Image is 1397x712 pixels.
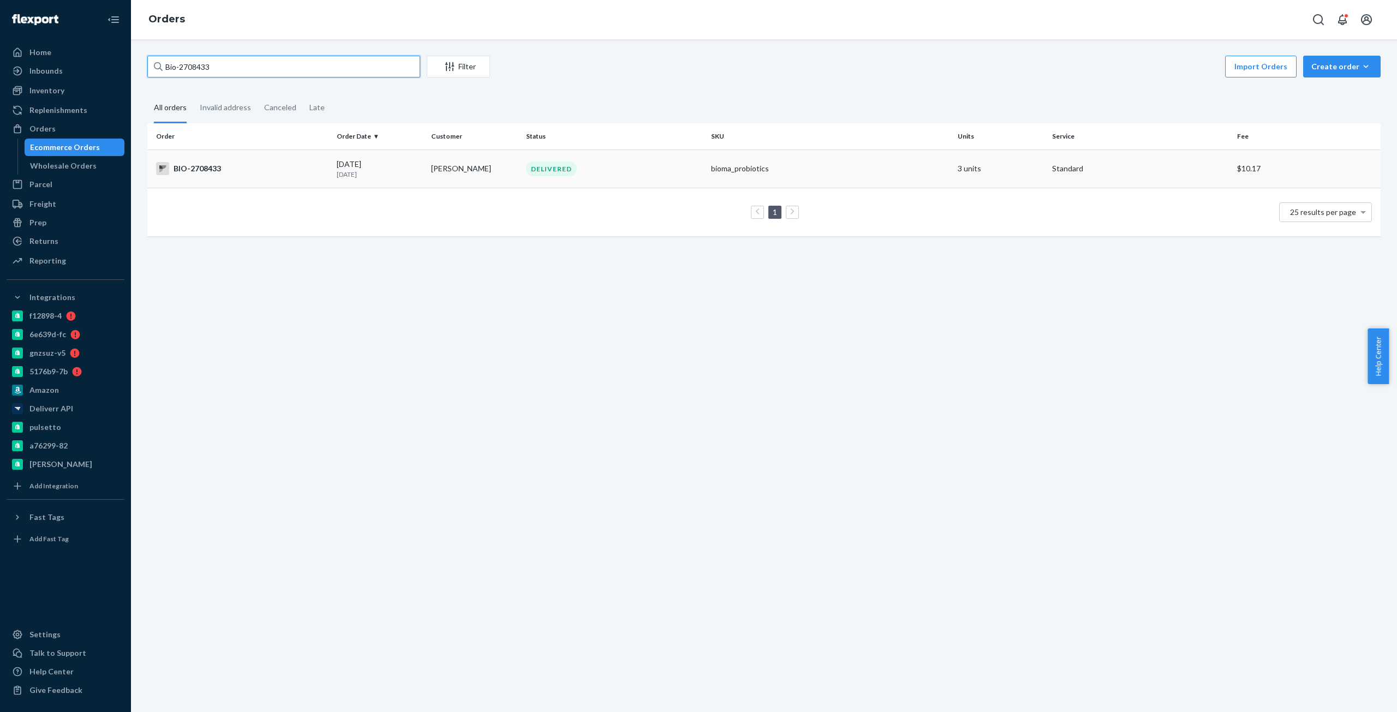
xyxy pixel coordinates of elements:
button: Import Orders [1225,56,1297,77]
a: gnzsuz-v5 [7,344,124,362]
a: Freight [7,195,124,213]
a: Orders [7,120,124,137]
th: Service [1048,123,1233,149]
a: Ecommerce Orders [25,139,125,156]
div: Inventory [29,85,64,96]
img: Flexport logo [12,14,58,25]
div: Ecommerce Orders [30,142,100,153]
td: $10.17 [1233,149,1381,188]
div: Amazon [29,385,59,396]
div: Settings [29,629,61,640]
button: Close Navigation [103,9,124,31]
input: Search orders [147,56,420,77]
a: Wholesale Orders [25,157,125,175]
button: Help Center [1368,328,1389,384]
th: Order Date [332,123,427,149]
div: Returns [29,236,58,247]
p: [DATE] [337,170,422,179]
div: Integrations [29,292,75,303]
a: Orders [148,13,185,25]
td: [PERSON_NAME] [427,149,521,188]
a: Parcel [7,176,124,193]
div: Inbounds [29,65,63,76]
th: Units [953,123,1048,149]
div: pulsetto [29,422,61,433]
th: Order [147,123,332,149]
div: Create order [1311,61,1372,72]
a: Amazon [7,381,124,399]
button: Open Search Box [1308,9,1329,31]
td: 3 units [953,149,1048,188]
a: Returns [7,232,124,250]
div: Invalid address [200,93,251,122]
div: Add Integration [29,481,78,490]
div: Filter [427,61,489,72]
div: Give Feedback [29,685,82,696]
button: Filter [427,56,490,77]
a: Replenishments [7,101,124,119]
a: Help Center [7,663,124,680]
a: Settings [7,626,124,643]
div: [PERSON_NAME] [29,459,92,470]
div: All orders [154,93,187,123]
div: Fast Tags [29,512,64,523]
a: Talk to Support [7,644,124,662]
a: f12898-4 [7,307,124,325]
div: a76299-82 [29,440,68,451]
a: Reporting [7,252,124,270]
a: Add Integration [7,477,124,495]
div: 5176b9-7b [29,366,68,377]
p: Standard [1052,163,1228,174]
div: Replenishments [29,105,87,116]
div: f12898-4 [29,310,62,321]
div: Wholesale Orders [30,160,97,171]
div: Help Center [29,666,74,677]
div: 6e639d-fc [29,329,66,340]
div: Talk to Support [29,648,86,659]
ol: breadcrumbs [140,4,194,35]
th: Status [522,123,707,149]
a: 5176b9-7b [7,363,124,380]
a: Deliverr API [7,400,124,417]
a: pulsetto [7,418,124,436]
a: Inbounds [7,62,124,80]
button: Fast Tags [7,508,124,526]
th: SKU [707,123,953,149]
a: [PERSON_NAME] [7,456,124,473]
button: Integrations [7,289,124,306]
div: Prep [29,217,46,228]
div: bioma_probiotics [711,163,949,174]
div: BIO-2708433 [156,162,328,175]
th: Fee [1233,123,1381,149]
a: Home [7,44,124,61]
div: [DATE] [337,159,422,179]
div: Home [29,47,51,58]
button: Open notifications [1332,9,1353,31]
div: DELIVERED [526,161,577,176]
a: 6e639d-fc [7,326,124,343]
div: Add Fast Tag [29,534,69,543]
a: Page 1 is your current page [771,207,779,217]
button: Open account menu [1356,9,1377,31]
button: Create order [1303,56,1381,77]
div: Parcel [29,179,52,190]
a: Inventory [7,82,124,99]
div: Freight [29,199,56,210]
div: Canceled [264,93,296,122]
span: 25 results per page [1290,207,1356,217]
div: Reporting [29,255,66,266]
a: Add Fast Tag [7,530,124,548]
div: Deliverr API [29,403,73,414]
div: gnzsuz-v5 [29,348,65,358]
div: Late [309,93,325,122]
a: Prep [7,214,124,231]
a: a76299-82 [7,437,124,454]
button: Give Feedback [7,681,124,699]
div: Customer [431,131,517,141]
div: Orders [29,123,56,134]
